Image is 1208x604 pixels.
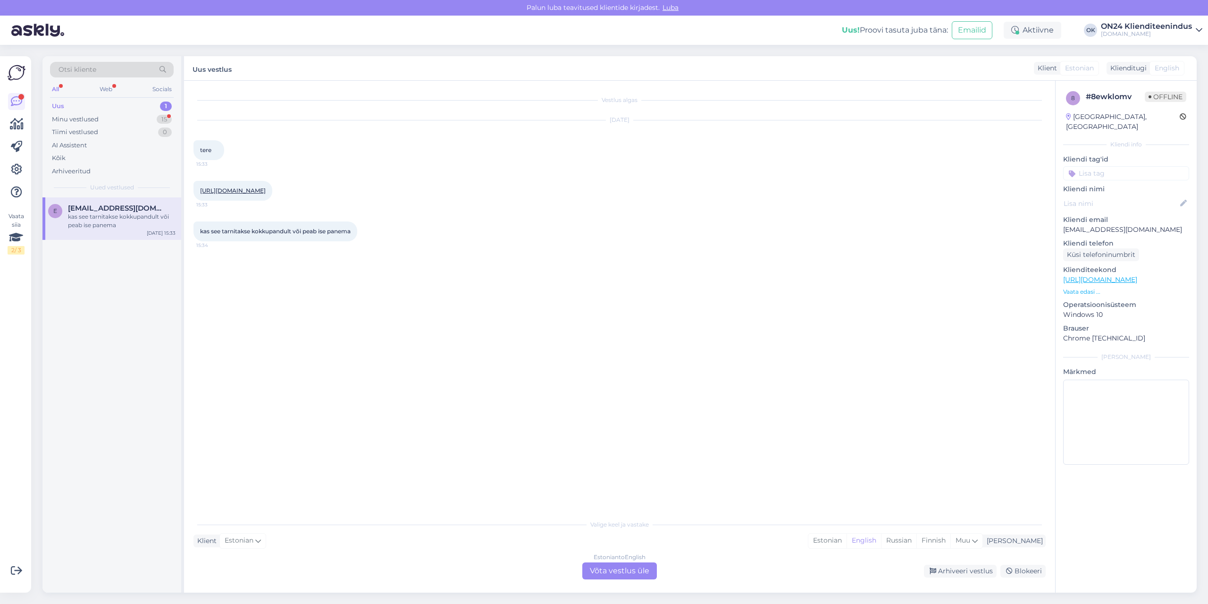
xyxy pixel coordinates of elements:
a: [URL][DOMAIN_NAME] [200,187,266,194]
div: [PERSON_NAME] [983,536,1043,546]
p: Kliendi nimi [1063,184,1189,194]
span: Estonian [1065,63,1094,73]
p: Vaata edasi ... [1063,288,1189,296]
p: Klienditeekond [1063,265,1189,275]
div: 1 [160,102,172,111]
span: 15:33 [196,161,232,168]
p: Brauser [1063,323,1189,333]
div: Võta vestlus üle [582,562,657,579]
span: 15:33 [196,201,232,208]
div: AI Assistent [52,141,87,150]
a: [URL][DOMAIN_NAME] [1063,275,1137,284]
div: Klient [193,536,217,546]
div: Estonian [808,534,847,548]
div: Valige keel ja vastake [193,520,1046,529]
input: Lisa nimi [1064,198,1178,209]
div: 0 [158,128,172,137]
span: Luba [660,3,681,12]
div: Estonian to English [594,553,646,561]
div: Minu vestlused [52,115,99,124]
div: Socials [151,83,174,95]
span: kas see tarnitakse kokkupandult või peab ise panema [200,228,351,235]
img: Askly Logo [8,64,25,82]
div: Proovi tasuta juba täna: [842,25,948,36]
span: English [1155,63,1179,73]
div: OK [1084,24,1097,37]
label: Uus vestlus [193,62,232,75]
div: Aktiivne [1004,22,1061,39]
span: Uued vestlused [90,183,134,192]
p: Operatsioonisüsteem [1063,300,1189,310]
p: Kliendi email [1063,215,1189,225]
div: [DOMAIN_NAME] [1101,30,1192,38]
div: Kõik [52,153,66,163]
div: Vaata siia [8,212,25,255]
span: Muu [956,536,970,544]
div: kas see tarnitakse kokkupandult või peab ise panema [68,213,176,230]
input: Lisa tag [1063,166,1189,180]
div: Blokeeri [1000,565,1046,578]
div: Web [98,83,114,95]
p: Märkmed [1063,367,1189,377]
div: Klienditugi [1107,63,1147,73]
button: Emailid [952,21,992,39]
div: Tiimi vestlused [52,128,98,137]
span: e [53,207,57,214]
span: 15:34 [196,242,232,249]
div: [PERSON_NAME] [1063,353,1189,361]
div: ON24 Klienditeenindus [1101,23,1192,30]
div: # 8ewklomv [1086,91,1145,102]
span: tere [200,146,211,153]
div: Uus [52,102,64,111]
span: Offline [1145,92,1186,102]
div: Klient [1034,63,1057,73]
div: [GEOGRAPHIC_DATA], [GEOGRAPHIC_DATA] [1066,112,1180,132]
p: [EMAIL_ADDRESS][DOMAIN_NAME] [1063,225,1189,235]
b: Uus! [842,26,860,34]
p: Kliendi tag'id [1063,154,1189,164]
div: 2 / 3 [8,246,25,255]
div: Kliendi info [1063,140,1189,149]
p: Kliendi telefon [1063,238,1189,248]
div: English [847,534,881,548]
p: Chrome [TECHNICAL_ID] [1063,333,1189,343]
div: Finnish [916,534,950,548]
div: 15 [157,115,172,124]
div: Russian [881,534,916,548]
a: ON24 Klienditeenindus[DOMAIN_NAME] [1101,23,1202,38]
span: Otsi kliente [59,65,96,75]
div: [DATE] [193,116,1046,124]
div: Vestlus algas [193,96,1046,104]
div: Arhiveeritud [52,167,91,176]
div: Küsi telefoninumbrit [1063,248,1139,261]
div: Arhiveeri vestlus [924,565,997,578]
p: Windows 10 [1063,310,1189,320]
span: 8 [1071,94,1075,102]
span: erki@visuaal.ee [68,204,166,213]
div: All [50,83,61,95]
span: Estonian [225,536,253,546]
div: [DATE] 15:33 [147,230,176,237]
